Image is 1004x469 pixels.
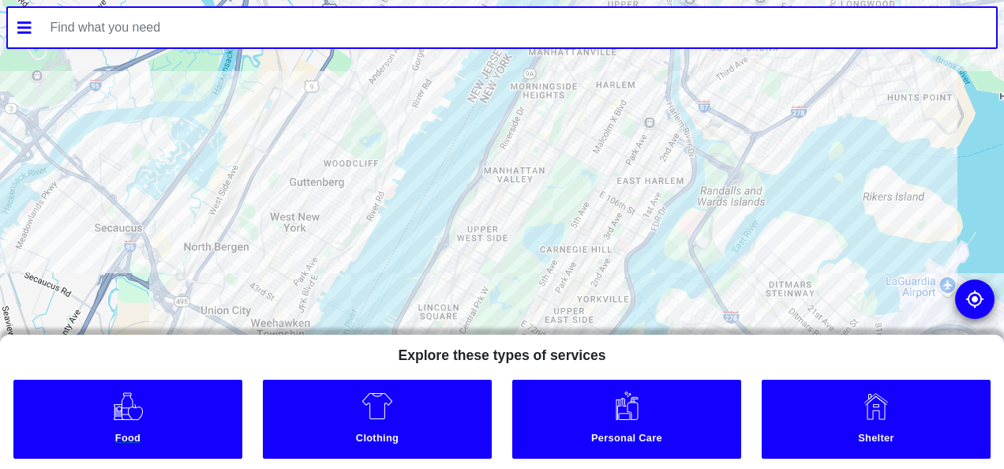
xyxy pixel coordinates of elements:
img: Personal Care [611,390,642,422]
small: Clothing [266,432,489,448]
img: go to my location [965,290,984,309]
a: Personal Care [512,380,742,459]
small: Food [17,432,240,448]
img: Clothing [362,390,393,422]
small: Personal Care [515,432,739,448]
a: Clothing [263,380,493,459]
h5: Explore these types of services [385,335,618,370]
a: Shelter [762,380,991,459]
input: Find what you need [41,8,997,47]
img: Shelter [860,390,892,422]
small: Shelter [765,432,988,448]
img: Food [112,390,144,422]
a: Food [13,380,243,459]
